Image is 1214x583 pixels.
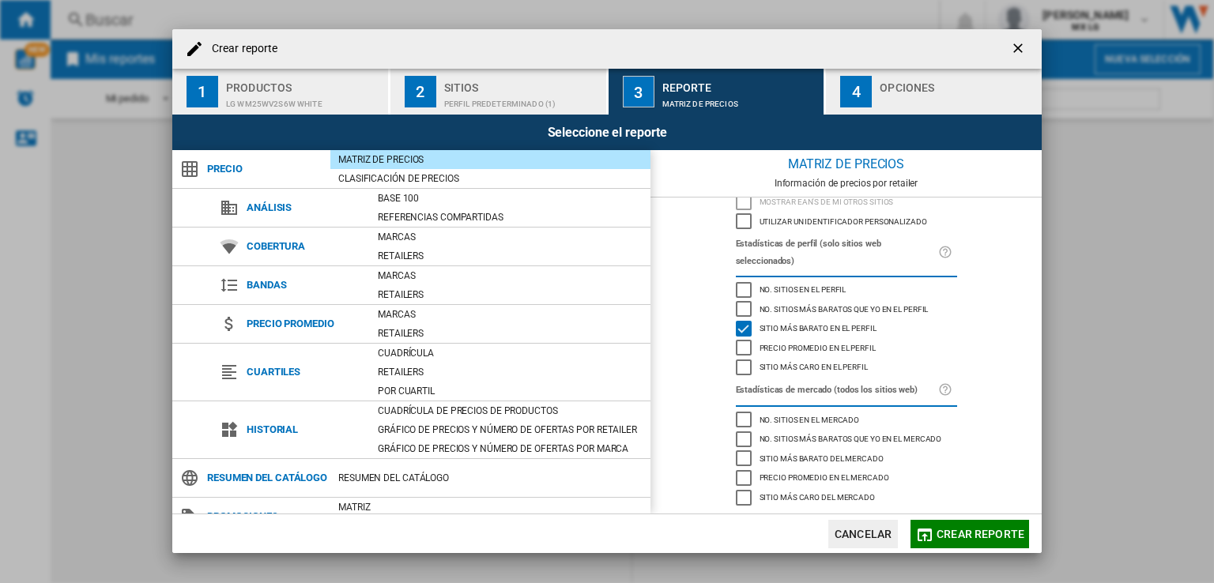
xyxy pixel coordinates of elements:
div: Matriz de precios [662,92,818,108]
div: Opciones [880,75,1035,92]
md-checkbox: Precio promedio en el mercado [736,468,957,488]
span: Precio [199,158,330,180]
button: 1 Productos LG WM25WV2S6W WHITE [172,69,390,115]
md-checkbox: Precio promedio en el perfil [736,338,957,358]
div: Cuadrícula [370,345,650,361]
span: Bandas [239,274,370,296]
div: Sitios [444,75,600,92]
label: Estadísticas de perfil (solo sitios web seleccionados) [736,235,938,270]
span: Precio promedio en el mercado [760,471,889,482]
button: 3 Reporte Matriz de precios [609,69,826,115]
span: Sitio más caro en el perfil [760,360,868,371]
div: Clasificación de precios [330,171,650,186]
md-checkbox: Sitio más caro del mercado [736,487,957,507]
div: Retailers [370,364,650,380]
div: Reporte [662,75,818,92]
span: Análisis [239,197,370,219]
div: Gráfico de precios y número de ofertas por retailer [370,422,650,438]
h4: Crear reporte [204,41,277,57]
button: 2 Sitios Perfil predeterminado (1) [390,69,608,115]
md-checkbox: No. sitios más baratos que yo en el perfil [736,299,957,319]
div: Cuadrícula de precios de productos [370,403,650,419]
md-checkbox: Sitio más barato del mercado [736,449,957,468]
div: Marcas [370,307,650,322]
ng-md-icon: getI18NText('BUTTONS.CLOSE_DIALOG') [1010,40,1029,59]
span: Precio promedio en el perfil [760,341,876,352]
div: 2 [405,76,436,107]
span: Promociones [199,506,330,528]
div: 3 [623,76,654,107]
div: Retailers [370,287,650,303]
span: No. sitios más baratos que yo en el mercado [760,432,942,443]
md-checkbox: Mostrar EAN's de mi otros sitios [736,192,957,212]
div: Resumen del catálogo [330,470,650,486]
div: Retailers [370,248,650,264]
button: Crear reporte [910,520,1029,548]
div: Productos [226,75,382,92]
div: Matriz de precios [650,150,1042,178]
div: Marcas [370,268,650,284]
md-checkbox: Sitio más barato en el perfil [736,319,957,339]
md-checkbox: No. sitios más baratos que yo en el mercado [736,430,957,449]
span: Utilizar un identificador personalizado [760,215,927,226]
md-checkbox: Utilizar un identificador personalizado [736,212,957,231]
div: Gráfico de precios y número de ofertas por marca [370,441,650,457]
span: Crear reporte [937,528,1024,540]
div: Matriz de precios [330,152,650,167]
span: Resumen del catálogo [199,467,330,489]
span: No. sitios en el perfil [760,283,846,294]
button: Cancelar [828,520,898,548]
button: getI18NText('BUTTONS.CLOSE_DIALOG') [1004,33,1035,65]
md-checkbox: No. sitios en el mercado [736,410,957,430]
span: Precio promedio [239,313,370,335]
button: 4 Opciones [826,69,1042,115]
div: LG WM25WV2S6W WHITE [226,92,382,108]
div: 4 [840,76,872,107]
span: Cuartiles [239,361,370,383]
div: Referencias compartidas [370,209,650,225]
span: Sitio más barato en el perfil [760,322,877,333]
div: 1 [187,76,218,107]
span: Sitio más barato del mercado [760,452,884,463]
div: Base 100 [370,190,650,206]
md-checkbox: No. sitios en el perfil [736,280,957,300]
span: No. sitios en el mercado [760,413,860,424]
span: No. sitios más baratos que yo en el perfil [760,303,929,314]
span: Mostrar EAN's de mi otros sitios [760,195,894,206]
label: Estadísticas de mercado (todos los sitios web) [736,382,938,399]
span: Sitio más caro del mercado [760,491,875,502]
div: Seleccione el reporte [172,115,1042,150]
div: Retailers [370,325,650,341]
div: Perfil predeterminado (1) [444,92,600,108]
div: Por cuartil [370,383,650,399]
span: Cobertura [239,235,370,258]
span: Historial [239,419,370,441]
div: Matriz [330,499,650,515]
div: Marcas [370,229,650,245]
div: Información de precios por retailer [650,178,1042,189]
md-checkbox: Sitio más caro en el perfil [736,358,957,378]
